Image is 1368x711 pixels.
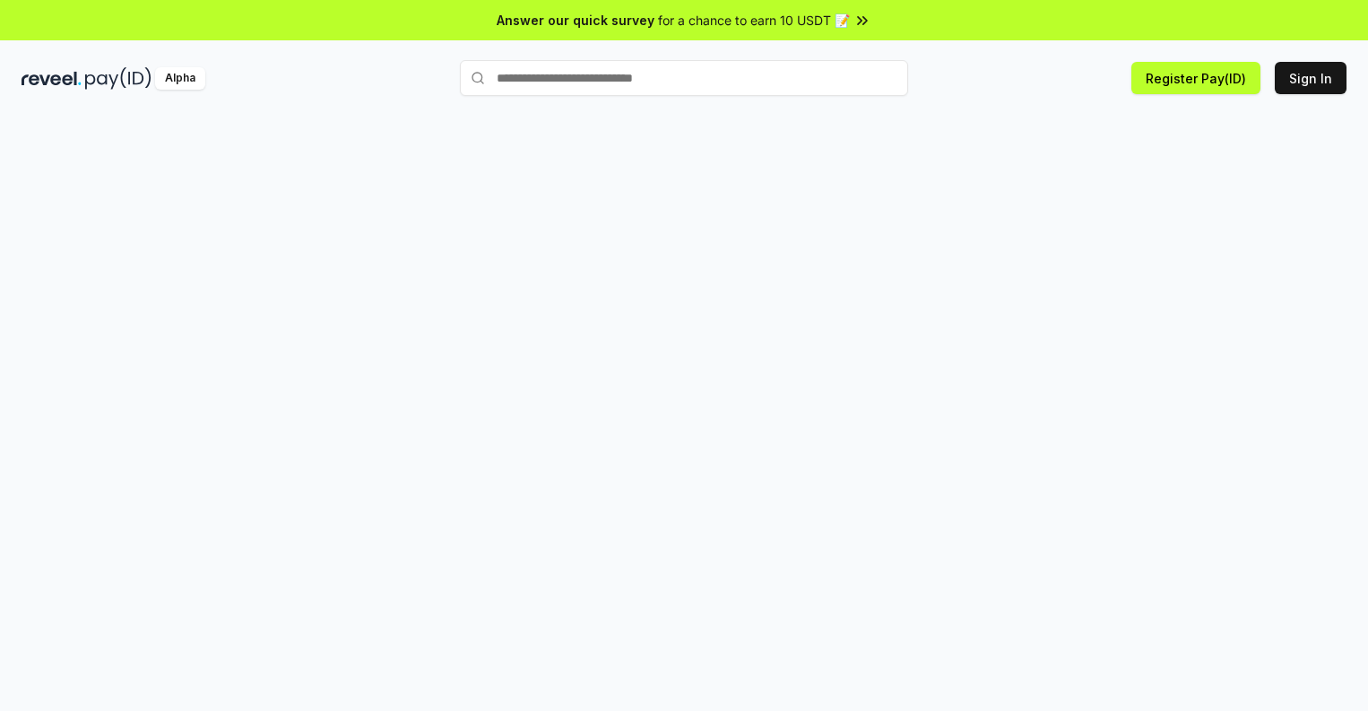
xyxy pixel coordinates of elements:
[497,11,654,30] span: Answer our quick survey
[658,11,850,30] span: for a chance to earn 10 USDT 📝
[85,67,152,90] img: pay_id
[1131,62,1260,94] button: Register Pay(ID)
[155,67,205,90] div: Alpha
[1275,62,1346,94] button: Sign In
[22,67,82,90] img: reveel_dark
